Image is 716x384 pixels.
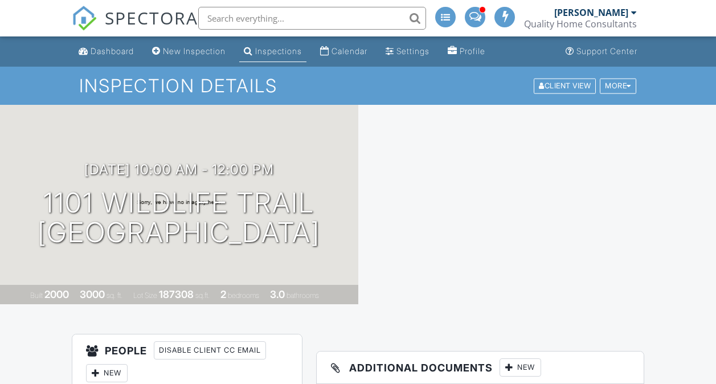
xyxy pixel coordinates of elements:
span: sq.ft. [195,291,210,300]
div: 187308 [159,288,194,300]
div: Settings [396,46,429,56]
div: Profile [460,46,485,56]
div: Dashboard [91,46,134,56]
a: New Inspection [148,41,230,62]
div: 3000 [80,288,105,300]
span: SPECTORA [105,6,198,30]
img: The Best Home Inspection Software - Spectora [72,6,97,31]
a: Profile [443,41,490,62]
div: New [500,358,541,377]
a: Calendar [316,41,372,62]
span: Lot Size [133,291,157,300]
a: Support Center [561,41,642,62]
h3: Additional Documents [317,352,644,384]
div: 2 [220,288,226,300]
div: 3.0 [270,288,285,300]
div: Inspections [255,46,302,56]
h1: Inspection Details [79,76,637,96]
h1: 1101 Wildlife Trail [GEOGRAPHIC_DATA] [38,188,320,248]
div: Quality Home Consultants [524,18,637,30]
span: bathrooms [287,291,319,300]
span: Built [30,291,43,300]
div: 2000 [44,288,69,300]
a: Dashboard [74,41,138,62]
a: Inspections [239,41,306,62]
span: sq. ft. [107,291,122,300]
div: Calendar [332,46,367,56]
div: New Inspection [163,46,226,56]
input: Search everything... [198,7,426,30]
div: Client View [534,78,596,93]
a: Client View [533,81,599,89]
div: Support Center [576,46,637,56]
h3: [DATE] 10:00 am - 12:00 pm [84,162,274,177]
div: Disable Client CC Email [154,341,266,360]
div: New [86,364,128,382]
a: SPECTORA [72,15,198,39]
a: Settings [381,41,434,62]
div: [PERSON_NAME] [554,7,628,18]
span: bedrooms [228,291,259,300]
div: More [600,78,636,93]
